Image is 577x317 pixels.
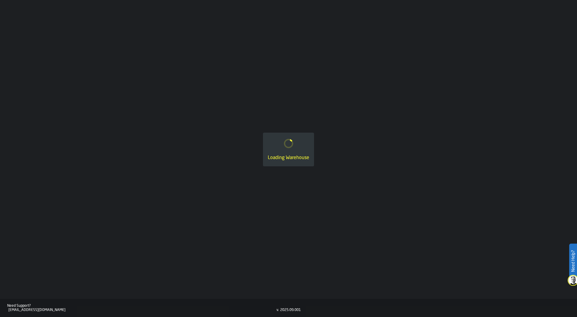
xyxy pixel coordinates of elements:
[8,308,276,312] div: [EMAIL_ADDRESS][DOMAIN_NAME]
[268,154,309,162] div: Loading Warehouse
[280,308,301,312] div: 2025.09.001
[570,244,576,278] label: Need Help?
[276,308,279,312] div: v.
[7,304,276,308] div: Need Support?
[7,304,276,312] a: Need Support?[EMAIL_ADDRESS][DOMAIN_NAME]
